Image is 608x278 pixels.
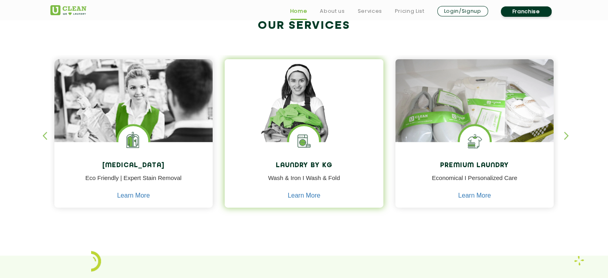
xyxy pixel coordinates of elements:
[401,174,548,192] p: Economical I Personalized Care
[437,6,488,16] a: Login/Signup
[91,251,101,272] img: icon_2.png
[225,59,383,165] img: a girl with laundry basket
[460,126,490,156] img: Shoes Cleaning
[60,174,207,192] p: Eco Friendly | Expert Stain Removal
[357,6,382,16] a: Services
[54,59,213,187] img: Drycleaners near me
[117,192,150,199] a: Learn More
[231,174,377,192] p: Wash & Iron I Wash & Fold
[501,6,552,17] a: Franchise
[231,162,377,170] h4: Laundry by Kg
[401,162,548,170] h4: Premium Laundry
[50,5,86,15] img: UClean Laundry and Dry Cleaning
[50,19,558,32] h2: Our Services
[60,162,207,170] h4: [MEDICAL_DATA]
[290,6,307,16] a: Home
[289,126,319,156] img: laundry washing machine
[320,6,345,16] a: About us
[395,59,554,165] img: laundry done shoes and clothes
[395,6,425,16] a: Pricing List
[574,256,584,266] img: Laundry wash and iron
[458,192,491,199] a: Learn More
[288,192,321,199] a: Learn More
[118,126,148,156] img: Laundry Services near me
